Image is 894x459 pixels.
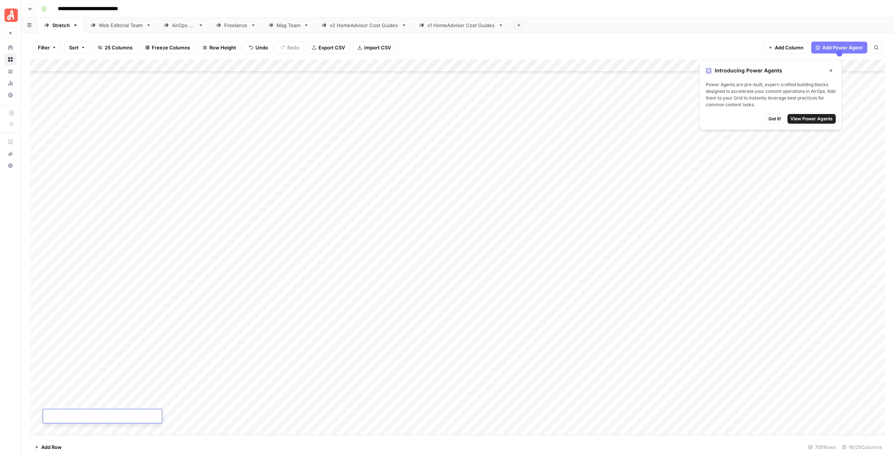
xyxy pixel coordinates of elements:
[224,22,248,29] div: Freelance
[140,42,195,53] button: Freeze Columns
[330,22,398,29] div: v2 HomeAdvisor Cost Guides
[790,115,833,122] span: View Power Agents
[38,18,84,33] a: Stretch
[84,18,157,33] a: Web Editorial Team
[172,22,195,29] div: AirOps QA
[30,441,66,453] button: Add Row
[287,44,299,51] span: Redo
[105,44,133,51] span: 25 Columns
[811,42,867,53] button: Add Power Agent
[775,44,803,51] span: Add Column
[307,42,350,53] button: Export CSV
[787,114,836,124] button: View Power Agents
[5,148,16,159] div: What's new?
[769,115,781,122] span: Got it!
[4,77,16,89] a: Usage
[262,18,315,33] a: Mag Team
[255,44,268,51] span: Undo
[4,42,16,53] a: Home
[822,44,863,51] span: Add Power Agent
[99,22,143,29] div: Web Editorial Team
[4,89,16,101] a: Settings
[839,441,885,453] div: 16/25 Columns
[210,18,262,33] a: Freelance
[4,6,16,25] button: Workspace: Angi
[413,18,510,33] a: v1 HomeAdvisor Cost Guides
[4,53,16,65] a: Browse
[765,114,784,124] button: Got it!
[706,81,836,108] span: Power Agents are pre-built, expert-crafted building blocks designed to accelerate your content op...
[4,160,16,172] button: Help + Support
[4,136,16,148] a: AirOps Academy
[69,44,79,51] span: Sort
[64,42,90,53] button: Sort
[706,66,836,75] div: Introducing Power Agents
[805,441,839,453] div: 705 Rows
[4,65,16,77] a: Your Data
[4,9,18,22] img: Angi Logo
[427,22,495,29] div: v1 HomeAdvisor Cost Guides
[33,42,61,53] button: Filter
[315,18,413,33] a: v2 HomeAdvisor Cost Guides
[364,44,391,51] span: Import CSV
[41,443,62,451] span: Add Row
[4,148,16,160] button: What's new?
[319,44,345,51] span: Export CSV
[276,42,304,53] button: Redo
[152,44,190,51] span: Freeze Columns
[353,42,396,53] button: Import CSV
[763,42,808,53] button: Add Column
[38,44,50,51] span: Filter
[157,18,210,33] a: AirOps QA
[277,22,301,29] div: Mag Team
[52,22,70,29] div: Stretch
[209,44,236,51] span: Row Height
[93,42,137,53] button: 25 Columns
[198,42,241,53] button: Row Height
[244,42,273,53] button: Undo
